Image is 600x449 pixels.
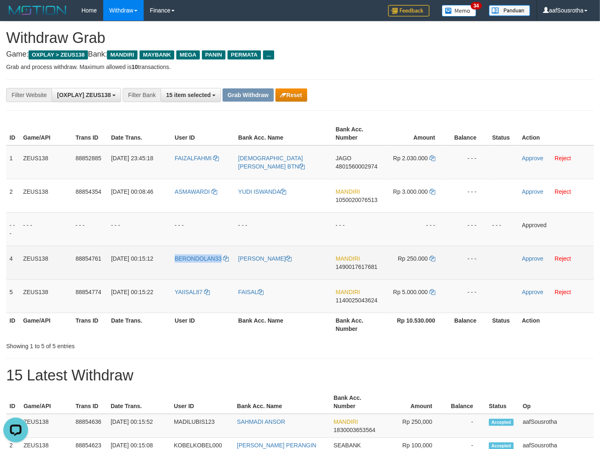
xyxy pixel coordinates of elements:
[522,255,543,262] a: Approve
[275,88,307,102] button: Reset
[76,255,101,262] span: 88854761
[429,188,435,195] a: Copy 3000000 to clipboard
[336,255,360,262] span: MANDIRI
[76,155,101,162] span: 88852885
[6,390,20,414] th: ID
[20,246,72,279] td: ZEUS138
[76,188,101,195] span: 88854354
[171,212,235,246] td: - - -
[175,188,217,195] a: ASMAWARDI
[20,279,72,313] td: ZEUS138
[522,289,543,295] a: Approve
[6,212,20,246] td: - - -
[108,313,171,336] th: Date Trans.
[131,64,138,70] strong: 10
[388,5,429,17] img: Feedback.jpg
[111,188,153,195] span: [DATE] 00:08:46
[489,212,519,246] td: - - -
[334,418,358,425] span: MANDIRI
[471,2,482,10] span: 34
[28,50,88,59] span: OXPLAY > ZEUS138
[519,390,594,414] th: Op
[332,212,385,246] td: - - -
[332,313,385,336] th: Bank Acc. Number
[235,212,332,246] td: - - -
[107,390,171,414] th: Date Trans.
[334,442,361,449] span: SEABANK
[20,122,72,145] th: Game/API
[6,279,20,313] td: 5
[140,50,174,59] span: MAYBANK
[20,313,72,336] th: Game/API
[228,50,261,59] span: PERMATA
[6,246,20,279] td: 4
[336,197,377,203] span: Copy 1050020076513 to clipboard
[176,50,200,59] span: MEGA
[6,63,594,71] p: Grab and process withdraw. Maximum allowed is transactions.
[6,145,20,179] td: 1
[107,414,171,438] td: [DATE] 00:15:52
[334,427,375,433] span: Copy 1830003653564 to clipboard
[448,179,489,212] td: - - -
[336,297,377,304] span: Copy 1140025043624 to clipboard
[57,92,111,98] span: [OXPLAY] ZEUS138
[171,390,234,414] th: User ID
[76,289,101,295] span: 88854774
[489,5,530,16] img: panduan.png
[238,255,292,262] a: [PERSON_NAME]
[72,414,107,438] td: 88854636
[519,212,594,246] td: Approved
[20,145,72,179] td: ZEUS138
[445,390,486,414] th: Balance
[111,155,153,162] span: [DATE] 23:45:18
[555,188,571,195] a: Reject
[20,212,72,246] td: - - -
[235,122,332,145] th: Bank Acc. Name
[20,414,72,438] td: ZEUS138
[175,289,202,295] span: YAIISAL87
[555,289,571,295] a: Reject
[175,255,222,262] span: BERONDOLAN33
[108,212,171,246] td: - - -
[522,188,543,195] a: Approve
[393,155,428,162] span: Rp 2.030.000
[238,188,286,195] a: YUDI ISWANDA
[385,212,448,246] td: - - -
[6,339,244,350] div: Showing 1 to 5 of 5 entries
[429,155,435,162] a: Copy 2030000 to clipboard
[448,313,489,336] th: Balance
[336,155,351,162] span: JAGO
[385,122,448,145] th: Amount
[555,255,571,262] a: Reject
[235,313,332,336] th: Bank Acc. Name
[383,414,445,438] td: Rp 250,000
[448,145,489,179] td: - - -
[448,246,489,279] td: - - -
[263,50,274,59] span: ...
[448,212,489,246] td: - - -
[175,289,210,295] a: YAIISAL87
[166,92,211,98] span: 15 item selected
[171,313,235,336] th: User ID
[429,289,435,295] a: Copy 5000000 to clipboard
[393,188,428,195] span: Rp 3.000.000
[202,50,225,59] span: PANIN
[72,313,108,336] th: Trans ID
[111,289,153,295] span: [DATE] 00:15:22
[448,279,489,313] td: - - -
[445,414,486,438] td: -
[237,418,285,425] a: SAHMADI ANSOR
[442,5,477,17] img: Button%20Memo.svg
[6,313,20,336] th: ID
[161,88,221,102] button: 15 item selected
[6,179,20,212] td: 2
[555,155,571,162] a: Reject
[519,414,594,438] td: aafSousrotha
[489,419,514,426] span: Accepted
[519,313,594,336] th: Action
[429,255,435,262] a: Copy 250000 to clipboard
[6,4,69,17] img: MOTION_logo.png
[6,88,52,102] div: Filter Website
[6,367,594,384] h1: 15 Latest Withdraw
[107,50,138,59] span: MANDIRI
